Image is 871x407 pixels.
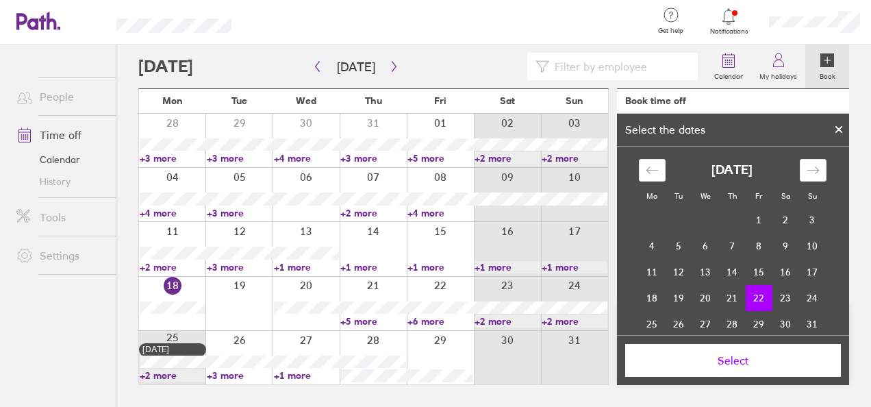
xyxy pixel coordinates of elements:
[639,233,666,259] td: Monday, August 4, 2025
[542,315,607,328] a: +2 more
[755,191,762,201] small: Fr
[5,171,116,193] a: History
[635,354,831,367] span: Select
[746,233,772,259] td: Friday, August 8, 2025
[207,152,273,164] a: +3 more
[711,163,753,177] strong: [DATE]
[674,191,683,201] small: Tu
[207,369,273,382] a: +3 more
[407,261,473,273] a: +1 more
[326,56,386,78] button: [DATE]
[666,233,692,259] td: Tuesday, August 5, 2025
[5,149,116,171] a: Calendar
[799,233,826,259] td: Sunday, August 10, 2025
[719,311,746,337] td: Thursday, August 28, 2025
[340,152,406,164] a: +3 more
[140,152,205,164] a: +3 more
[639,159,666,182] div: Move backward to switch to the previous month.
[549,53,690,79] input: Filter by employee
[5,83,116,110] a: People
[475,261,540,273] a: +1 more
[707,27,751,36] span: Notifications
[646,191,657,201] small: Mo
[692,233,719,259] td: Wednesday, August 6, 2025
[692,311,719,337] td: Wednesday, August 27, 2025
[808,191,817,201] small: Su
[566,95,583,106] span: Sun
[231,95,247,106] span: Tue
[706,69,751,81] label: Calendar
[772,207,799,233] td: Saturday, August 2, 2025
[542,261,607,273] a: +1 more
[340,261,406,273] a: +1 more
[475,315,540,328] a: +2 more
[800,159,826,182] div: Move forward to switch to the next month.
[772,233,799,259] td: Saturday, August 9, 2025
[617,123,714,136] div: Select the dates
[142,345,203,354] div: [DATE]
[728,191,737,201] small: Th
[625,95,686,106] div: Book time off
[666,285,692,311] td: Tuesday, August 19, 2025
[746,259,772,285] td: Friday, August 15, 2025
[340,207,406,219] a: +2 more
[500,95,515,106] span: Sat
[5,203,116,231] a: Tools
[719,233,746,259] td: Thursday, August 7, 2025
[140,207,205,219] a: +4 more
[274,369,340,382] a: +1 more
[799,285,826,311] td: Sunday, August 24, 2025
[799,207,826,233] td: Sunday, August 3, 2025
[5,121,116,149] a: Time off
[140,369,205,382] a: +2 more
[407,315,473,328] a: +6 more
[772,311,799,337] td: Saturday, August 30, 2025
[799,311,826,337] td: Sunday, August 31, 2025
[692,259,719,285] td: Wednesday, August 13, 2025
[781,191,790,201] small: Sa
[746,285,772,311] td: Selected. Friday, August 22, 2025
[692,285,719,311] td: Wednesday, August 20, 2025
[207,207,273,219] a: +3 more
[340,315,406,328] a: +5 more
[811,69,844,81] label: Book
[639,311,666,337] td: Monday, August 25, 2025
[719,285,746,311] td: Thursday, August 21, 2025
[274,152,340,164] a: +4 more
[296,95,316,106] span: Wed
[707,7,751,36] a: Notifications
[639,259,666,285] td: Monday, August 11, 2025
[805,45,849,88] a: Book
[648,27,693,35] span: Get help
[624,147,842,354] div: Calendar
[542,152,607,164] a: +2 more
[475,152,540,164] a: +2 more
[407,207,473,219] a: +4 more
[666,311,692,337] td: Tuesday, August 26, 2025
[751,69,805,81] label: My holidays
[162,95,183,106] span: Mon
[751,45,805,88] a: My holidays
[719,259,746,285] td: Thursday, August 14, 2025
[746,207,772,233] td: Friday, August 1, 2025
[666,259,692,285] td: Tuesday, August 12, 2025
[799,259,826,285] td: Sunday, August 17, 2025
[365,95,382,106] span: Thu
[700,191,711,201] small: We
[5,242,116,269] a: Settings
[140,261,205,273] a: +2 more
[434,95,446,106] span: Fri
[772,285,799,311] td: Saturday, August 23, 2025
[746,311,772,337] td: Friday, August 29, 2025
[706,45,751,88] a: Calendar
[407,152,473,164] a: +5 more
[639,285,666,311] td: Monday, August 18, 2025
[207,261,273,273] a: +3 more
[625,344,841,377] button: Select
[274,261,340,273] a: +1 more
[772,259,799,285] td: Saturday, August 16, 2025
